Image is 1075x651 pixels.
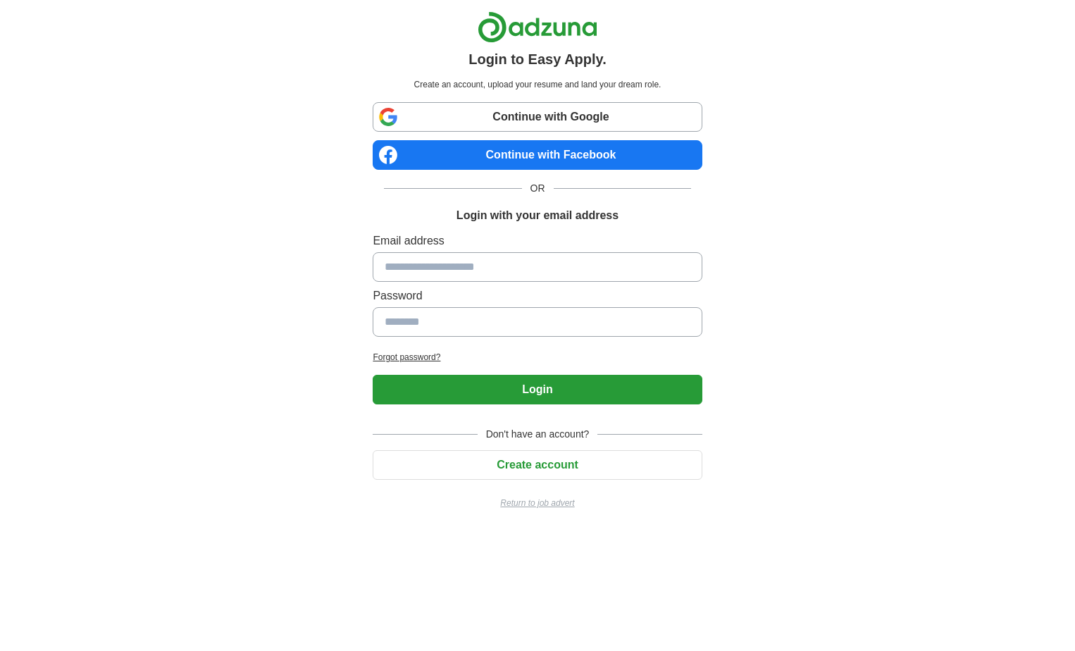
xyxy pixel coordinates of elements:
label: Password [373,287,702,304]
a: Continue with Facebook [373,140,702,170]
a: Forgot password? [373,351,702,364]
a: Continue with Google [373,102,702,132]
a: Return to job advert [373,497,702,509]
p: Create an account, upload your resume and land your dream role. [375,78,699,91]
button: Create account [373,450,702,480]
img: Adzuna logo [478,11,597,43]
label: Email address [373,232,702,249]
span: OR [522,181,554,196]
a: Create account [373,459,702,471]
button: Login [373,375,702,404]
h1: Login to Easy Apply. [468,49,607,70]
h1: Login with your email address [456,207,619,224]
span: Don't have an account? [478,427,598,442]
